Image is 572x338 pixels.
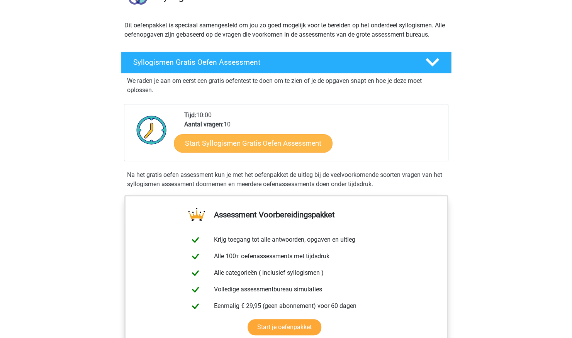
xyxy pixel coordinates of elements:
[133,58,413,67] h4: Syllogismen Gratis Oefen Assessment
[118,52,455,73] a: Syllogismen Gratis Oefen Assessment
[124,21,448,39] p: Dit oefenpakket is speciaal samengesteld om jou zo goed mogelijk voor te bereiden op het onderdee...
[127,76,445,95] p: We raden je aan om eerst een gratis oefentest te doen om te zien of je de opgaven snapt en hoe je...
[174,134,333,152] a: Start Syllogismen Gratis Oefen Assessment
[132,111,171,149] img: Klok
[178,111,448,161] div: 10:00 10
[248,319,321,335] a: Start je oefenpakket
[184,121,224,128] b: Aantal vragen:
[124,170,448,189] div: Na het gratis oefen assessment kun je met het oefenpakket de uitleg bij de veelvoorkomende soorte...
[184,111,196,119] b: Tijd:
